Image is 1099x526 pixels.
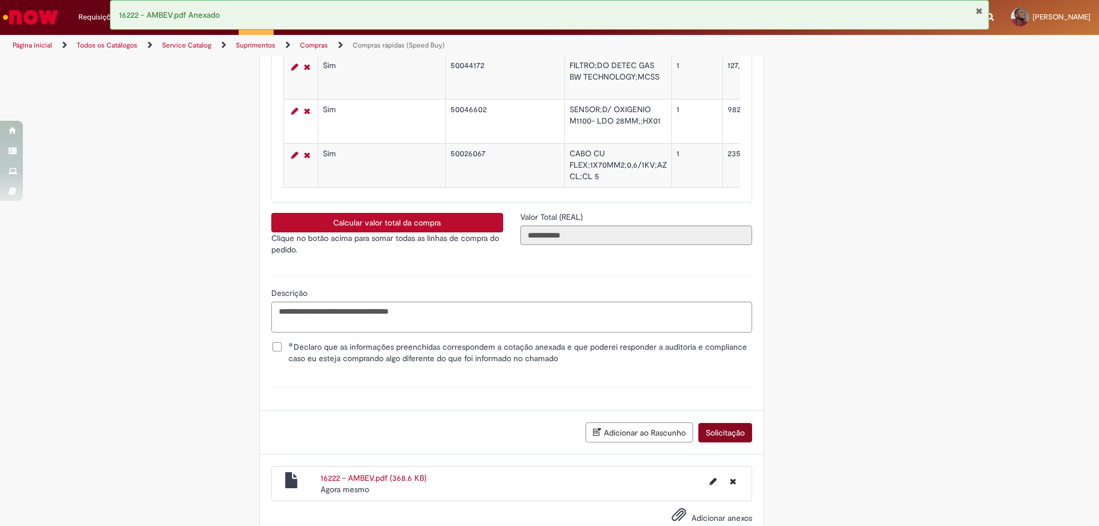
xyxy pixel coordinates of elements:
span: Obrigatório Preenchido [288,342,294,347]
td: 127,52 [722,56,780,100]
td: 1 [671,100,722,144]
button: Calcular valor total da compra [271,213,503,232]
td: 50044172 [445,56,564,100]
button: Fechar Notificação [975,6,983,15]
td: Sim [318,100,445,144]
td: 1 [671,144,722,188]
a: Compras rápidas (Speed Buy) [353,41,445,50]
a: Compras [300,41,328,50]
td: Sim [318,144,445,188]
td: FILTRO;DO DETEC GAS BW TECHNOLOGY;MCSS [564,56,671,100]
td: SENSOR;D/ OXIGENIO M1100- LDO 28MM;;HX01 [564,100,671,144]
td: 50046602 [445,100,564,144]
a: Editar Linha 3 [288,148,301,162]
ul: Trilhas de página [9,35,724,56]
td: 982,07 [722,100,780,144]
span: [PERSON_NAME] [1033,12,1090,22]
label: Somente leitura - Valor Total (REAL) [520,211,585,223]
a: Service Catalog [162,41,211,50]
img: ServiceNow [1,6,60,29]
a: 16222 - AMBEV.pdf (368.6 KB) [321,473,426,483]
a: Remover linha 3 [301,148,313,162]
span: Somente leitura - Valor Total (REAL) [520,212,585,222]
span: Requisições [78,11,118,23]
span: Agora mesmo [321,484,369,495]
a: Editar Linha 2 [288,104,301,118]
time: 29/09/2025 10:02:14 [321,484,369,495]
a: Remover linha 2 [301,104,313,118]
span: Declaro que as informações preenchidas correspondem a cotação anexada e que poderei responder a a... [288,341,752,364]
button: Solicitação [698,423,752,442]
td: 50026067 [445,144,564,188]
td: CABO CU FLEX;1X70MM2;0,6/1KV;AZ CL;CL 5 [564,144,671,188]
td: 1 [671,56,722,100]
input: Valor Total (REAL) [520,226,752,245]
a: Suprimentos [236,41,275,50]
td: Sim [318,56,445,100]
p: Clique no botão acima para somar todas as linhas de compra do pedido. [271,232,503,255]
a: Página inicial [13,41,52,50]
button: Editar nome de arquivo 16222 - AMBEV.pdf [703,472,724,491]
a: Todos os Catálogos [77,41,137,50]
a: Remover linha 1 [301,60,313,74]
td: 235,98 [722,144,780,188]
a: Editar Linha 1 [288,60,301,74]
button: Excluir 16222 - AMBEV.pdf [723,472,743,491]
textarea: Descrição [271,302,752,333]
span: Adicionar anexos [691,513,752,523]
span: 16222 - AMBEV.pdf Anexado [119,10,220,20]
span: Descrição [271,288,310,298]
button: Adicionar ao Rascunho [586,422,693,442]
